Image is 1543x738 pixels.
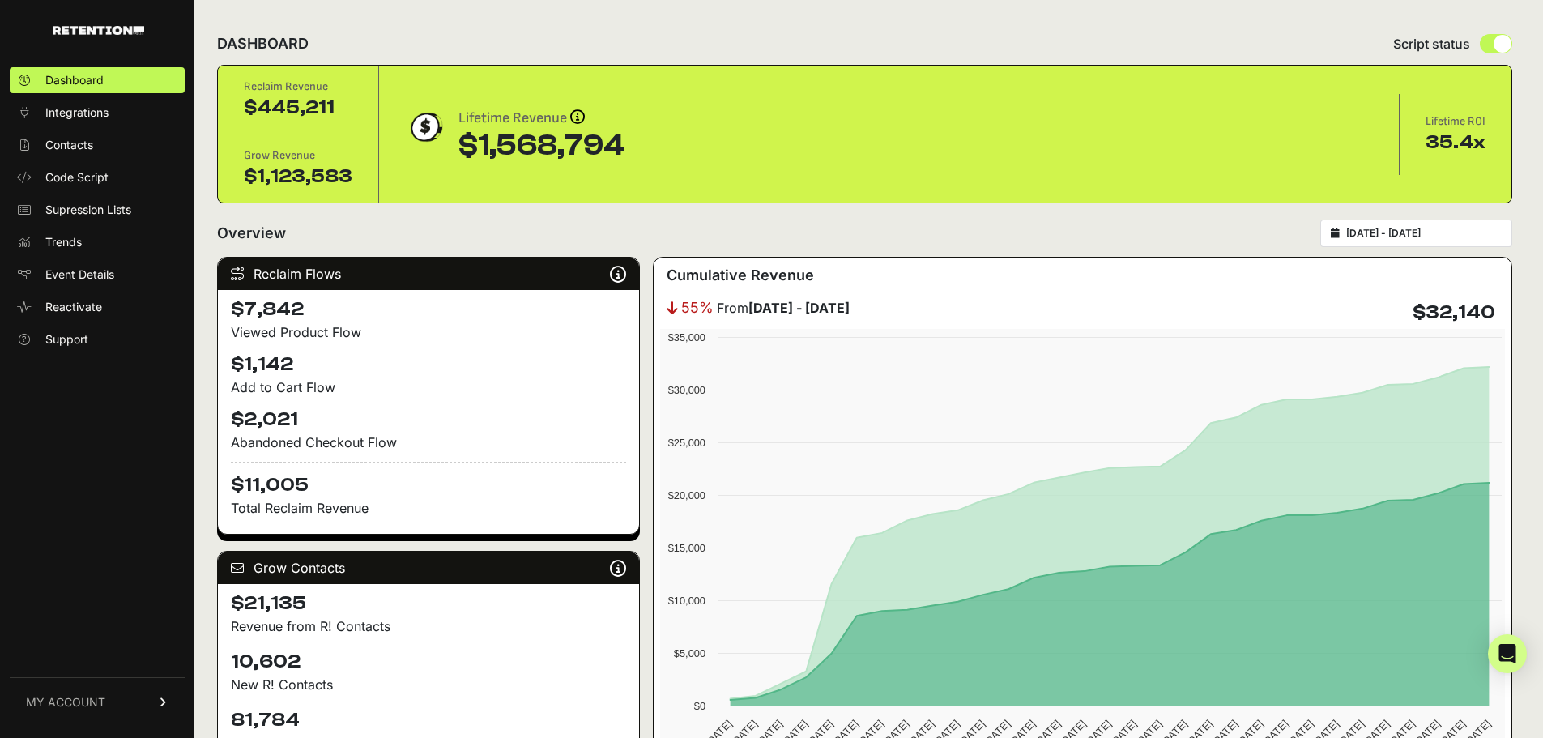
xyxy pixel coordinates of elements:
[231,378,626,397] div: Add to Cart Flow
[10,677,185,727] a: MY ACCOUNT
[1488,634,1527,673] div: Open Intercom Messenger
[667,264,814,287] h3: Cumulative Revenue
[1426,113,1485,130] div: Lifetime ROI
[244,79,352,95] div: Reclaim Revenue
[668,384,705,396] text: $30,000
[10,100,185,126] a: Integrations
[231,498,626,518] p: Total Reclaim Revenue
[45,105,109,121] span: Integrations
[694,700,705,712] text: $0
[10,67,185,93] a: Dashboard
[10,326,185,352] a: Support
[45,267,114,283] span: Event Details
[1426,130,1485,156] div: 35.4x
[231,616,626,636] p: Revenue from R! Contacts
[231,649,626,675] h4: 10,602
[1393,34,1470,53] span: Script status
[10,229,185,255] a: Trends
[26,694,105,710] span: MY ACCOUNT
[45,234,82,250] span: Trends
[10,164,185,190] a: Code Script
[231,462,626,498] h4: $11,005
[10,197,185,223] a: Supression Lists
[244,164,352,190] div: $1,123,583
[231,352,626,378] h4: $1,142
[668,437,705,449] text: $25,000
[244,147,352,164] div: Grow Revenue
[218,258,639,290] div: Reclaim Flows
[668,331,705,343] text: $35,000
[10,132,185,158] a: Contacts
[10,262,185,288] a: Event Details
[1413,300,1495,326] h4: $32,140
[681,296,714,319] span: 55%
[668,489,705,501] text: $20,000
[231,675,626,694] p: New R! Contacts
[231,433,626,452] div: Abandoned Checkout Flow
[53,26,144,35] img: Retention.com
[231,591,626,616] h4: $21,135
[217,222,286,245] h2: Overview
[45,331,88,348] span: Support
[748,300,850,316] strong: [DATE] - [DATE]
[231,322,626,342] div: Viewed Product Flow
[231,707,626,733] h4: 81,784
[668,595,705,607] text: $10,000
[674,647,705,659] text: $5,000
[45,72,104,88] span: Dashboard
[45,299,102,315] span: Reactivate
[45,137,93,153] span: Contacts
[231,407,626,433] h4: $2,021
[45,202,131,218] span: Supression Lists
[668,542,705,554] text: $15,000
[717,298,850,318] span: From
[231,296,626,322] h4: $7,842
[458,130,624,162] div: $1,568,794
[45,169,109,186] span: Code Script
[218,552,639,584] div: Grow Contacts
[217,32,309,55] h2: DASHBOARD
[244,95,352,121] div: $445,211
[458,107,624,130] div: Lifetime Revenue
[10,294,185,320] a: Reactivate
[405,107,445,147] img: dollar-coin-05c43ed7efb7bc0c12610022525b4bbbb207c7efeef5aecc26f025e68dcafac9.png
